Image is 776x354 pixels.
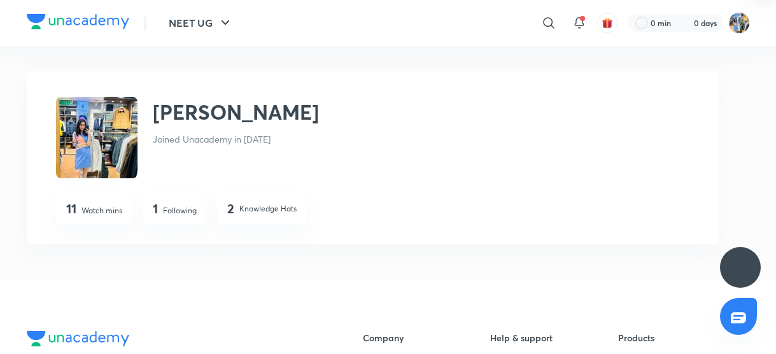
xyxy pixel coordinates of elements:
p: Joined Unacademy in [DATE] [153,132,319,146]
img: Company Logo [27,14,129,29]
a: Company Logo [27,14,129,32]
img: avatar [602,17,613,29]
h6: Help & support [490,331,618,344]
img: Company Logo [27,331,129,346]
h4: 11 [66,201,76,216]
h6: Products [618,331,746,344]
h6: Company [363,331,491,344]
p: Following [163,205,197,216]
h4: 2 [227,201,234,216]
a: Company Logo [27,331,322,350]
p: Watch mins [81,205,122,216]
h2: [PERSON_NAME] [153,97,319,127]
p: Knowledge Hats [239,203,297,215]
h4: 1 [153,201,158,216]
img: Samaira Chatak [728,12,750,34]
img: streak [679,17,691,29]
button: avatar [597,13,617,33]
img: Avatar [56,97,138,178]
button: NEET UG [161,10,241,36]
img: ttu [733,260,748,275]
